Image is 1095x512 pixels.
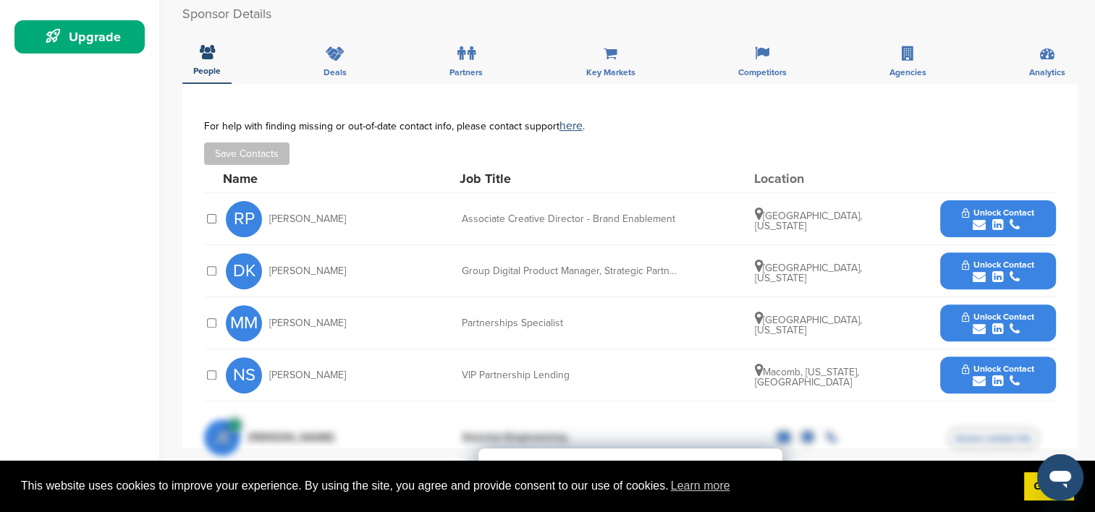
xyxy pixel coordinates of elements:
[585,68,635,77] span: Key Markets
[22,24,145,50] div: Upgrade
[226,253,262,289] span: DK
[962,260,1033,270] span: Unlock Contact
[204,142,289,165] button: Save Contacts
[889,68,926,77] span: Agencies
[962,208,1033,218] span: Unlock Contact
[944,354,1051,397] button: Unlock Contact
[223,172,382,185] div: Name
[755,314,862,336] span: [GEOGRAPHIC_DATA], [US_STATE]
[462,214,679,224] div: Associate Creative Director - Brand Enablement
[669,475,732,497] a: learn more about cookies
[1029,68,1065,77] span: Analytics
[449,68,483,77] span: Partners
[204,120,1056,132] div: For help with finding missing or out-of-date contact info, please contact support .
[944,197,1051,241] button: Unlock Contact
[944,249,1051,293] button: Unlock Contact
[1024,472,1074,501] a: dismiss cookie message
[944,302,1051,345] button: Unlock Contact
[755,366,859,388] span: Macomb, [US_STATE], [GEOGRAPHIC_DATA]
[324,68,347,77] span: Deals
[462,318,679,328] div: Partnerships Specialist
[460,172,677,185] div: Job Title
[962,364,1033,374] span: Unlock Contact
[269,318,346,328] span: [PERSON_NAME]
[14,20,145,54] a: Upgrade
[754,172,863,185] div: Location
[1037,454,1083,500] iframe: Button to launch messaging window
[462,266,679,276] div: Group Digital Product Manager, Strategic Partnerships
[962,312,1033,322] span: Unlock Contact
[226,201,262,237] span: RP
[269,370,346,380] span: [PERSON_NAME]
[269,214,346,224] span: [PERSON_NAME]
[21,475,1012,497] span: This website uses cookies to improve your experience. By using the site, you agree and provide co...
[462,370,679,380] div: VIP Partnership Lending
[193,67,221,75] span: People
[226,305,262,341] span: MM
[755,262,862,284] span: [GEOGRAPHIC_DATA], [US_STATE]
[559,119,583,133] a: here
[738,68,787,77] span: Competitors
[755,210,862,232] span: [GEOGRAPHIC_DATA], [US_STATE]
[269,266,346,276] span: [PERSON_NAME]
[226,357,262,393] span: NS
[182,4,1078,24] h2: Sponsor Details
